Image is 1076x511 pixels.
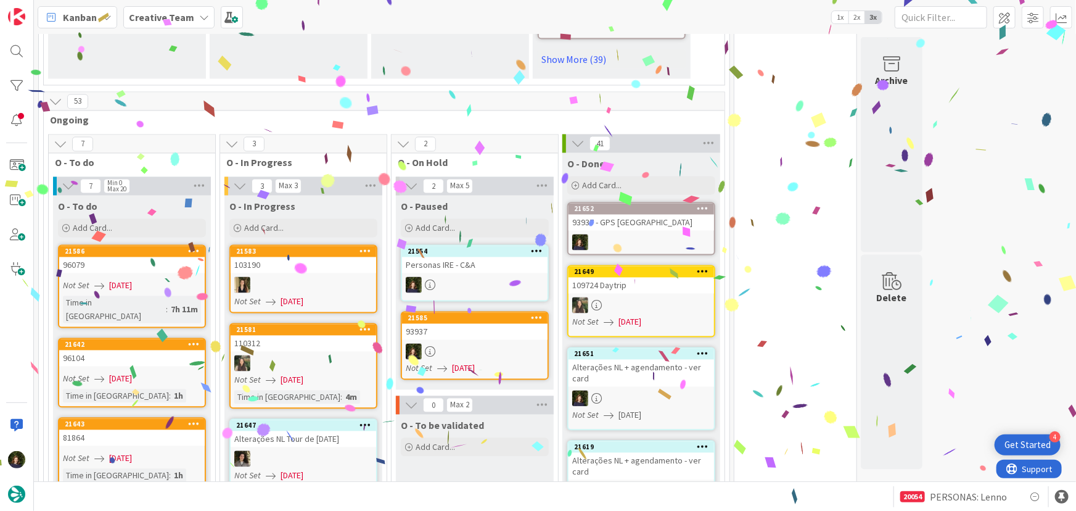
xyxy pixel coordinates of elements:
span: Add Card... [73,223,112,234]
span: Add Card... [416,442,455,453]
div: 96079 [59,257,205,273]
span: 3 [252,179,273,194]
span: Support [26,2,56,17]
div: 1h [171,389,186,403]
div: MC [569,235,714,251]
img: IG [572,297,588,314]
span: 7 [72,137,93,152]
div: 21651 [569,349,714,360]
span: Add Card... [582,180,622,191]
div: Open Get Started checklist, remaining modules: 4 [995,434,1061,455]
span: 7 [80,179,101,194]
div: 4 [1049,431,1061,442]
span: O - To be validated [401,420,484,432]
span: : [166,303,168,317]
div: 21652 [569,204,714,215]
div: Time in [GEOGRAPHIC_DATA] [63,296,166,323]
span: [DATE] [109,373,132,386]
div: 21619 [569,442,714,453]
div: 21647 [236,422,376,430]
a: 21647Alterações NL Tour de [DATE]MSNot Set[DATE] [229,419,377,505]
a: 21651Alterações NL + agendamento - ver cardMCNot Set[DATE] [567,347,715,431]
span: 53 [67,94,88,109]
a: 2164381864Not Set[DATE]Time in [GEOGRAPHIC_DATA]:1h [58,418,206,488]
div: 21583103190 [231,246,376,273]
span: Kanban [63,10,97,25]
span: 0 [423,398,444,413]
i: Not Set [63,280,89,291]
div: 21647Alterações NL Tour de [DATE] [231,420,376,447]
i: Not Set [63,373,89,384]
div: 96104 [59,351,205,367]
a: 21649109724 DaytripIGNot Set[DATE] [567,265,715,338]
div: 21581 [231,325,376,336]
span: Add Card... [244,223,284,234]
div: 20054 [900,491,925,502]
div: Alterações NL Tour de [DATE] [231,431,376,447]
span: O - To do [55,157,200,169]
div: Archive [876,73,908,88]
i: Not Set [63,453,89,464]
div: Get Started [1004,439,1051,451]
div: 4m [342,391,360,404]
img: MS [234,451,250,467]
b: Creative Team [129,11,194,23]
div: 21651 [574,350,714,359]
a: 2164296104Not Set[DATE]Time in [GEOGRAPHIC_DATA]:1h [58,338,206,408]
div: 21652 [574,205,714,214]
span: 3 [244,137,265,152]
span: O - Done [567,158,605,170]
a: 21583103190SPNot Set[DATE] [229,245,377,314]
div: 21585 [402,313,548,324]
img: MC [572,235,588,251]
div: 21651Alterações NL + agendamento - ver card [569,349,714,387]
span: Ongoing [50,114,709,127]
div: 21586 [65,247,205,256]
a: 21581110312IGNot Set[DATE]Time in [GEOGRAPHIC_DATA]:4m [229,323,377,409]
div: IG [231,355,376,372]
img: Visit kanbanzone.com [8,8,25,25]
i: Not Set [572,317,599,328]
a: 2158696079Not Set[DATE]Time in [GEOGRAPHIC_DATA]:7h 11m [58,245,206,328]
img: MC [406,344,422,360]
div: Max 5 [450,183,469,189]
div: Time in [GEOGRAPHIC_DATA] [63,469,169,483]
input: Quick Filter... [895,6,987,28]
div: 103190 [231,257,376,273]
div: 21649 [569,267,714,278]
span: [DATE] [281,470,303,483]
img: SP [234,277,250,293]
div: 21586 [59,246,205,257]
img: MC [8,451,25,468]
a: 2165293937 - GPS [GEOGRAPHIC_DATA]MC [567,202,715,255]
span: O - On Hold [398,157,543,169]
span: O - In Progress [226,157,371,169]
i: Not Set [234,470,261,481]
div: MS [231,451,376,467]
div: Time in [GEOGRAPHIC_DATA] [234,391,340,404]
i: Not Set [234,296,261,307]
div: MC [402,344,548,360]
div: Personas IRE - C&A [402,257,548,273]
div: 2165293937 - GPS [GEOGRAPHIC_DATA] [569,204,714,231]
div: 21619Alterações NL + agendamento - ver card [569,442,714,480]
span: O - Paused [401,201,448,213]
div: 7h 11m [168,303,201,317]
span: [DATE] [618,409,641,422]
div: 93937 [402,324,548,340]
div: 81864 [59,430,205,446]
i: Not Set [406,363,432,374]
div: 21649 [574,268,714,276]
img: MC [572,391,588,407]
div: 110312 [231,336,376,352]
div: Max 20 [107,186,126,193]
div: 21583 [231,246,376,257]
div: 2164296104 [59,339,205,367]
div: Max 2 [450,402,469,409]
span: 2 [423,179,444,194]
span: [DATE] [452,362,475,375]
span: [DATE] [618,316,641,329]
div: 21642 [59,339,205,351]
img: avatar [8,486,25,503]
div: 21649109724 Daytrip [569,267,714,294]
